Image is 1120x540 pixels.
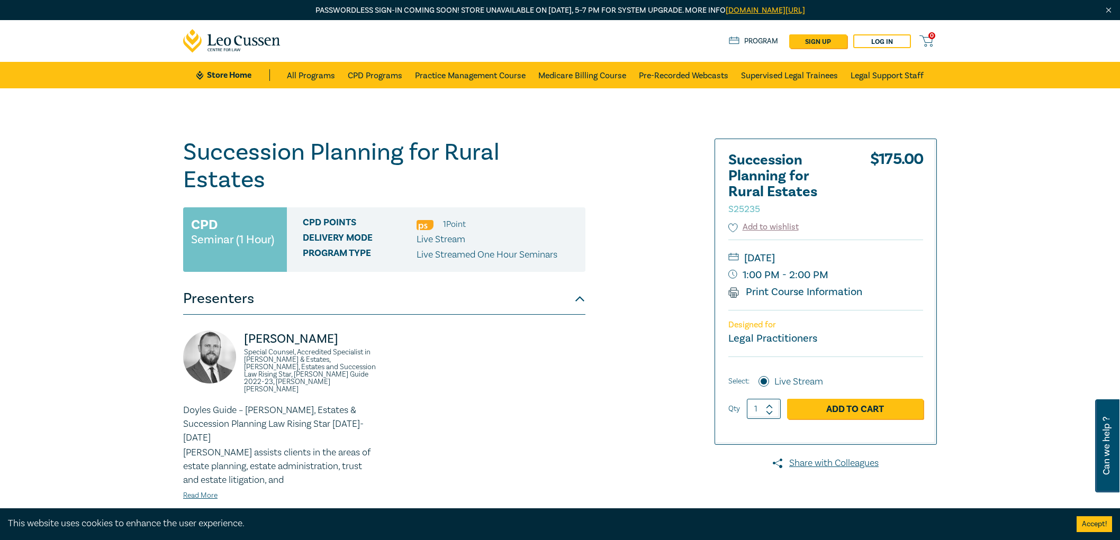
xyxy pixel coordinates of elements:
[728,221,799,233] button: Add to wishlist
[244,349,378,393] small: Special Counsel, Accredited Specialist in [PERSON_NAME] & Estates, [PERSON_NAME], Estates and Suc...
[729,35,778,47] a: Program
[728,332,817,345] small: Legal Practitioners
[303,233,417,246] span: Delivery Mode
[747,399,781,419] input: 1
[196,69,270,81] a: Store Home
[183,331,236,383] img: https://s3.ap-southeast-2.amazonaws.com/lc-presenter-images/Jack%20Conway.jpg
[870,152,923,221] div: $ 175.00
[728,152,845,216] h2: Succession Planning for Rural Estates
[191,234,274,245] small: Seminar (1 Hour)
[183,283,585,315] button: Presenters
[8,517,1061,530] div: This website uses cookies to enhance the user experience.
[417,220,433,230] img: Professional Skills
[928,32,935,39] span: 0
[715,456,937,470] a: Share with Colleagues
[1101,406,1112,486] span: Can we help ?
[728,250,923,267] small: [DATE]
[183,446,378,487] p: [PERSON_NAME] assists clients in the areas of estate planning, estate administration, trust and e...
[728,267,923,283] small: 1:00 PM - 2:00 PM
[787,399,923,419] a: Add to Cart
[728,285,862,299] a: Print Course Information
[851,62,924,88] a: Legal Support Staff
[183,404,378,445] p: Doyles Guide – [PERSON_NAME], Estates & Succession Planning Law Rising Star [DATE]-[DATE]
[639,62,728,88] a: Pre-Recorded Webcasts
[1077,516,1112,532] button: Accept cookies
[789,34,847,48] a: sign up
[303,248,417,262] span: Program type
[443,217,466,231] li: 1 Point
[853,34,911,48] a: Log in
[728,403,740,415] label: Qty
[191,215,218,234] h3: CPD
[415,62,526,88] a: Practice Management Course
[728,320,923,330] p: Designed for
[348,62,402,88] a: CPD Programs
[183,139,585,194] h1: Succession Planning for Rural Estates
[728,203,760,215] small: S25235
[774,375,823,389] label: Live Stream
[303,217,417,231] span: CPD Points
[417,233,465,245] span: Live Stream
[538,62,626,88] a: Medicare Billing Course
[183,491,218,500] a: Read More
[728,376,749,387] span: Select:
[417,248,557,262] p: Live Streamed One Hour Seminars
[183,5,937,16] p: Passwordless sign-in coming soon! Store unavailable on [DATE], 5–7 PM for system upgrade. More info
[726,5,805,15] a: [DOMAIN_NAME][URL]
[741,62,838,88] a: Supervised Legal Trainees
[244,331,378,347] p: [PERSON_NAME]
[287,62,335,88] a: All Programs
[1104,6,1113,15] img: Close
